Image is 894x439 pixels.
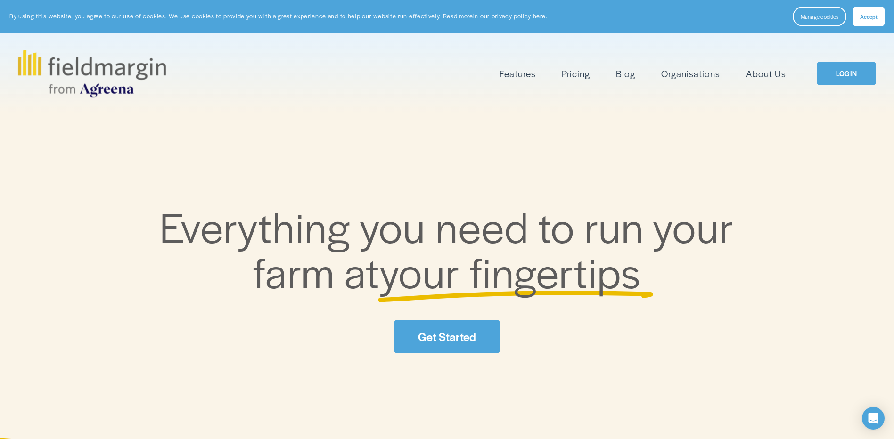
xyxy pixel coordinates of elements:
span: Manage cookies [801,13,838,20]
button: Accept [853,7,885,26]
span: Features [500,67,536,81]
a: in our privacy policy here [473,12,546,20]
span: Accept [860,13,878,20]
img: fieldmargin.com [18,50,166,97]
span: your fingertips [379,242,641,301]
p: By using this website, you agree to our use of cookies. We use cookies to provide you with a grea... [9,12,547,21]
span: Everything you need to run your farm at [160,196,744,301]
a: Blog [616,66,635,81]
a: Pricing [562,66,590,81]
a: Get Started [394,320,500,353]
a: Organisations [661,66,720,81]
a: folder dropdown [500,66,536,81]
div: Open Intercom Messenger [862,407,885,430]
button: Manage cookies [793,7,846,26]
a: About Us [746,66,786,81]
a: LOGIN [817,62,876,86]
